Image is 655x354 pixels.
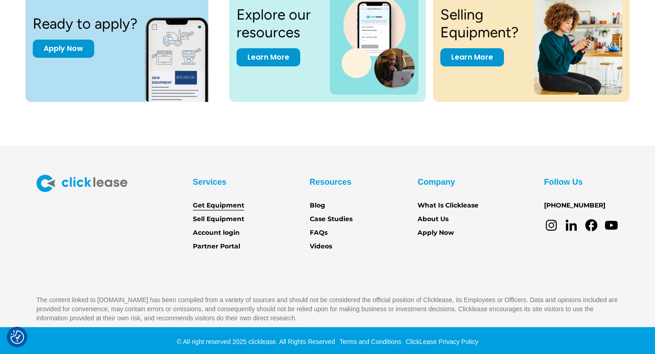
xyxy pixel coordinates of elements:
a: About Us [418,214,448,224]
div: Resources [310,175,352,189]
a: Partner Portal [193,242,240,252]
div: Company [418,175,455,189]
a: Blog [310,201,325,211]
a: What Is Clicklease [418,201,479,211]
div: Follow Us [544,175,583,189]
a: [PHONE_NUMBER] [544,201,605,211]
a: Apply Now [418,228,454,238]
a: ClickLease Privacy Policy [403,338,479,345]
a: Sell Equipment [193,214,244,224]
a: Learn More [440,48,504,66]
div: © All right reserved 2025 clicklease. All Rights Reserved [177,337,335,346]
div: Services [193,175,227,189]
h3: Selling Equipment? [440,6,523,41]
button: Consent Preferences [10,330,24,344]
p: The content linked to [DOMAIN_NAME] has been compiled from a variety of sources and should not be... [36,295,619,323]
a: Case Studies [310,214,353,224]
a: Learn More [237,48,300,66]
a: Account login [193,228,240,238]
h3: Ready to apply? [33,15,137,32]
a: FAQs [310,228,327,238]
img: New equipment quote on the screen of a smart phone [145,7,225,102]
h3: Explore our resources [237,6,319,41]
img: Revisit consent button [10,330,24,344]
a: Apply Now [33,40,94,58]
a: Get Equipment [193,201,244,211]
a: Terms and Conditions [338,338,401,345]
img: Clicklease logo [36,175,127,192]
a: Videos [310,242,332,252]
